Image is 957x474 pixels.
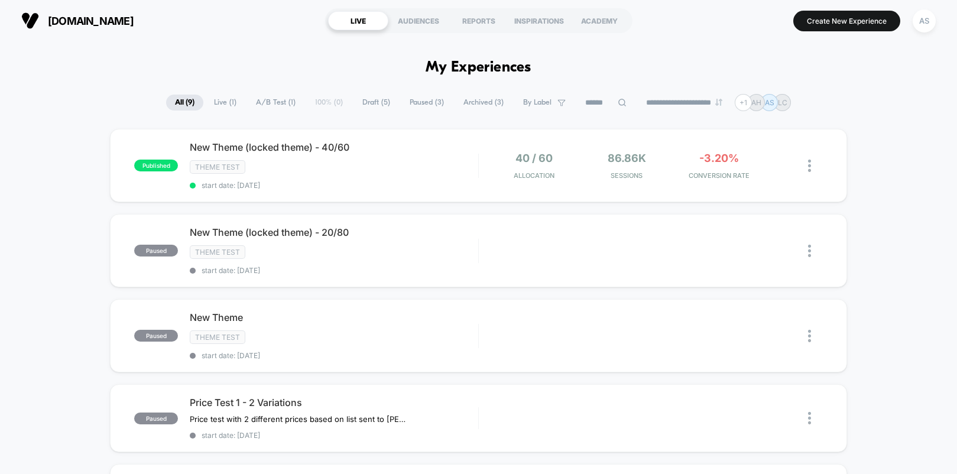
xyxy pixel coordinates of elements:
span: 86.86k [608,152,646,164]
span: start date: [DATE] [190,266,478,275]
span: start date: [DATE] [190,351,478,360]
p: AH [751,98,761,107]
div: REPORTS [449,11,509,30]
span: start date: [DATE] [190,181,478,190]
div: ACADEMY [569,11,630,30]
span: By Label [523,98,552,107]
div: + 1 [735,94,752,111]
div: AUDIENCES [388,11,449,30]
span: Theme Test [190,245,245,259]
button: AS [909,9,939,33]
span: paused [134,413,178,424]
span: published [134,160,178,171]
span: [DOMAIN_NAME] [48,15,134,27]
span: Draft ( 5 ) [353,95,399,111]
img: close [808,412,811,424]
span: All ( 9 ) [166,95,203,111]
span: A/B Test ( 1 ) [247,95,304,111]
img: close [808,330,811,342]
span: Paused ( 3 ) [401,95,453,111]
span: 40 / 60 [515,152,553,164]
img: close [808,245,811,257]
h1: My Experiences [426,59,531,76]
span: Theme Test [190,330,245,344]
button: [DOMAIN_NAME] [18,11,137,30]
span: Allocation [514,171,554,180]
span: Price Test 1 - 2 Variations [190,397,478,408]
span: Price test with 2 different prices based on list sent to [PERSON_NAME] by planning. [190,414,409,424]
span: start date: [DATE] [190,431,478,440]
span: Live ( 1 ) [205,95,245,111]
p: LC [778,98,787,107]
p: AS [765,98,774,107]
div: INSPIRATIONS [509,11,569,30]
span: New Theme (locked theme) - 40/60 [190,141,478,153]
span: New Theme (locked theme) - 20/80 [190,226,478,238]
span: paused [134,245,178,257]
img: close [808,160,811,172]
button: Create New Experience [793,11,900,31]
img: end [715,99,722,106]
span: New Theme [190,311,478,323]
span: paused [134,330,178,342]
div: AS [913,9,936,33]
span: Sessions [583,171,670,180]
span: CONVERSION RATE [676,171,763,180]
span: Archived ( 3 ) [455,95,512,111]
div: LIVE [328,11,388,30]
img: Visually logo [21,12,39,30]
span: Theme Test [190,160,245,174]
span: -3.20% [699,152,739,164]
